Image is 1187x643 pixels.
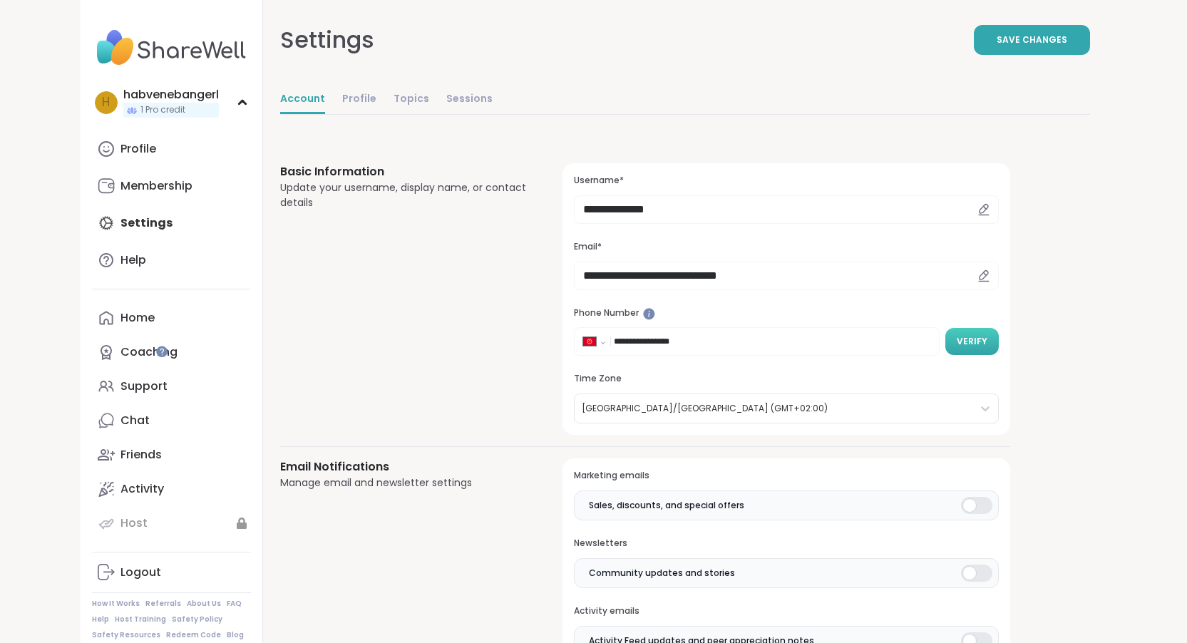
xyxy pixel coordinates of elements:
img: ShareWell Nav Logo [92,23,251,73]
h3: Newsletters [574,537,998,550]
a: Logout [92,555,251,590]
div: Membership [120,178,192,194]
a: Host Training [115,614,166,624]
h3: Marketing emails [574,470,998,482]
h3: Email Notifications [280,458,529,475]
div: Support [120,379,168,394]
div: Friends [120,447,162,463]
div: Chat [120,413,150,428]
div: habvenebangerl [123,87,219,103]
a: Account [280,86,325,114]
iframe: Spotlight [643,308,655,320]
h3: Phone Number [574,307,998,319]
iframe: Spotlight [156,346,168,357]
span: Verify [957,335,987,348]
a: Coaching [92,335,251,369]
div: Settings [280,23,374,57]
a: Profile [342,86,376,114]
a: Membership [92,169,251,203]
div: Profile [120,141,156,157]
a: Activity [92,472,251,506]
h3: Activity emails [574,605,998,617]
a: About Us [187,599,221,609]
h3: Username* [574,175,998,187]
span: 1 Pro credit [140,104,185,116]
a: Host [92,506,251,540]
div: Home [120,310,155,326]
div: Manage email and newsletter settings [280,475,529,490]
a: Profile [92,132,251,166]
a: Referrals [145,599,181,609]
a: Help [92,243,251,277]
div: Help [120,252,146,268]
a: Redeem Code [166,630,221,640]
span: h [102,93,110,112]
a: FAQ [227,599,242,609]
button: Verify [945,328,999,355]
a: Support [92,369,251,403]
a: Chat [92,403,251,438]
a: Blog [227,630,244,640]
button: Save Changes [974,25,1090,55]
span: Sales, discounts, and special offers [589,499,744,512]
a: Safety Policy [172,614,222,624]
a: Sessions [446,86,493,114]
div: Coaching [120,344,178,360]
h3: Basic Information [280,163,529,180]
div: Activity [120,481,164,497]
h3: Email* [574,241,998,253]
a: Topics [394,86,429,114]
div: Update your username, display name, or contact details [280,180,529,210]
span: Save Changes [997,34,1067,46]
a: Help [92,614,109,624]
h3: Time Zone [574,373,998,385]
div: Host [120,515,148,531]
a: How It Works [92,599,140,609]
a: Friends [92,438,251,472]
a: Safety Resources [92,630,160,640]
a: Home [92,301,251,335]
span: Community updates and stories [589,567,735,580]
div: Logout [120,565,161,580]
